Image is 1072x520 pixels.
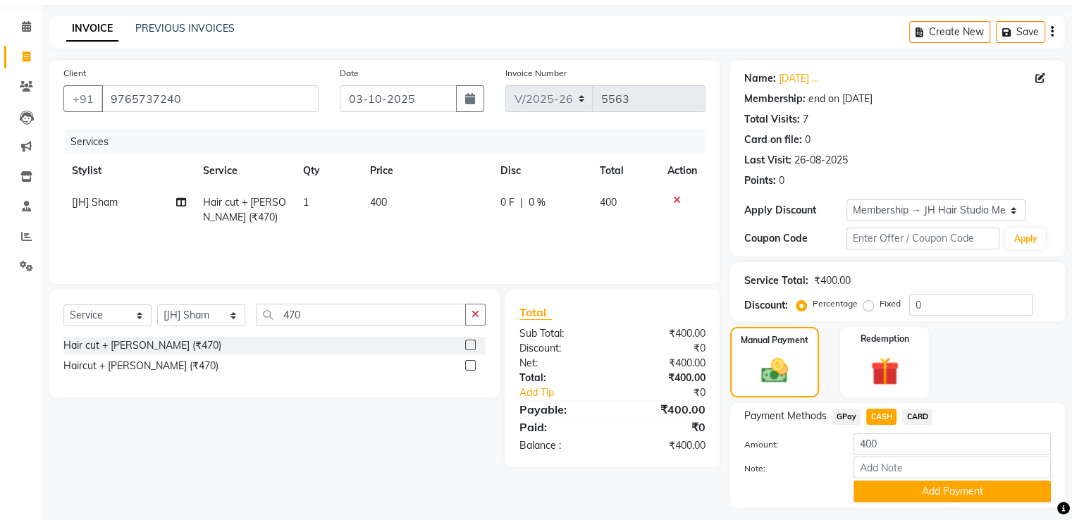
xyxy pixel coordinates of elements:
span: 400 [370,196,387,209]
div: Membership: [744,92,806,106]
input: Add Note [854,457,1051,478]
label: Date [340,67,359,80]
div: Hair cut + [PERSON_NAME] (₹470) [63,338,221,353]
th: Stylist [63,155,195,187]
div: ₹400.00 [814,273,851,288]
div: ₹400.00 [612,438,716,453]
input: Search by Name/Mobile/Email/Code [101,85,319,112]
span: CASH [866,409,897,425]
img: _cash.svg [753,355,796,386]
div: 0 [779,173,784,188]
div: Services [65,129,716,155]
div: Net: [509,356,612,371]
span: Total [519,305,552,320]
div: Total: [509,371,612,385]
label: Manual Payment [741,334,808,347]
div: Apply Discount [744,203,846,218]
div: Paid: [509,419,612,435]
div: Total Visits: [744,112,800,127]
img: _gift.svg [862,354,908,389]
th: Total [591,155,659,187]
div: ₹0 [612,341,716,356]
div: Coupon Code [744,231,846,246]
button: Save [996,21,1045,43]
label: Client [63,67,86,80]
span: 400 [600,196,617,209]
div: Sub Total: [509,326,612,341]
label: Percentage [813,297,858,310]
input: Enter Offer / Coupon Code [846,228,1000,249]
a: INVOICE [66,16,118,42]
div: Points: [744,173,776,188]
div: Discount: [509,341,612,356]
div: end on [DATE] [808,92,873,106]
span: [JH] Sham [72,196,118,209]
span: GPay [832,409,861,425]
div: ₹400.00 [612,371,716,385]
div: ₹0 [629,385,715,400]
label: Note: [734,462,843,475]
div: Payable: [509,401,612,418]
div: Name: [744,71,776,86]
div: 7 [803,112,808,127]
a: PREVIOUS INVOICES [135,22,235,35]
span: Hair cut + [PERSON_NAME] (₹470) [203,196,286,223]
div: Discount: [744,298,788,313]
div: ₹400.00 [612,356,716,371]
button: Add Payment [854,481,1051,502]
th: Disc [492,155,591,187]
div: Balance : [509,438,612,453]
span: | [520,195,523,210]
span: CARD [902,409,932,425]
div: ₹400.00 [612,401,716,418]
th: Service [195,155,295,187]
div: Card on file: [744,132,802,147]
label: Amount: [734,438,843,451]
input: Search or Scan [256,304,466,326]
a: [DATE] ... [779,71,818,86]
th: Qty [295,155,362,187]
div: Haircut + [PERSON_NAME] (₹470) [63,359,218,373]
button: Apply [1005,228,1045,249]
span: 0 % [529,195,546,210]
label: Invoice Number [505,67,567,80]
div: Service Total: [744,273,808,288]
label: Redemption [861,333,909,345]
span: Payment Methods [744,409,827,423]
div: 0 [805,132,811,147]
label: Fixed [880,297,901,310]
th: Price [362,155,492,187]
span: 0 F [500,195,515,210]
span: 1 [303,196,309,209]
a: Add Tip [509,385,629,400]
input: Amount [854,433,1051,455]
button: Create New [909,21,990,43]
div: 26-08-2025 [794,153,848,168]
div: ₹0 [612,419,716,435]
button: +91 [63,85,103,112]
div: ₹400.00 [612,326,716,341]
div: Last Visit: [744,153,791,168]
th: Action [659,155,706,187]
